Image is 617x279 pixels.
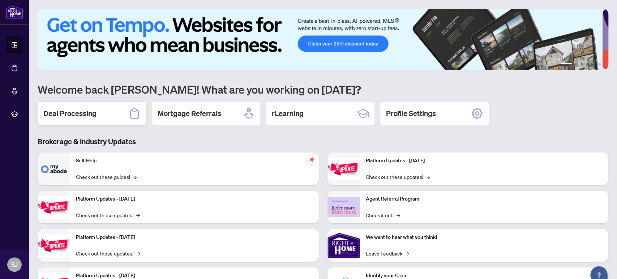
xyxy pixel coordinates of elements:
[38,234,70,257] img: Platform Updates - July 21, 2025
[76,233,313,241] p: Platform Updates - [DATE]
[366,249,409,257] a: Leave Feedback→
[76,195,313,203] p: Platform Updates - [DATE]
[76,173,137,181] a: Check out these guides!→
[11,259,18,270] span: SJ
[133,173,137,181] span: →
[76,211,140,219] a: Check out these updates!→
[366,211,400,219] a: Check it out!→
[366,195,603,203] p: Agent Referral Program
[581,63,584,66] button: 3
[366,233,603,241] p: We want to hear what you think!
[327,229,360,262] img: We want to hear what you think!
[136,249,140,257] span: →
[366,157,603,165] p: Platform Updates - [DATE]
[158,108,221,119] h2: Mortgage Referrals
[76,157,313,165] p: Self-Help
[38,9,602,70] img: Slide 0
[587,63,590,66] button: 4
[327,158,360,180] img: Platform Updates - June 23, 2025
[307,155,316,164] span: pushpin
[272,108,304,119] h2: rLearning
[561,63,572,66] button: 1
[405,249,409,257] span: →
[6,5,23,19] img: logo
[76,249,140,257] a: Check out these updates!→
[386,108,436,119] h2: Profile Settings
[136,211,140,219] span: →
[38,137,608,147] h3: Brokerage & Industry Updates
[366,173,430,181] a: Check out these updates!→
[327,197,360,217] img: Agent Referral Program
[598,63,601,66] button: 6
[38,153,70,185] img: Self-Help
[426,173,430,181] span: →
[397,211,400,219] span: →
[575,63,578,66] button: 2
[588,254,610,275] button: Open asap
[38,82,608,96] h1: Welcome back [PERSON_NAME]! What are you working on [DATE]?
[592,63,595,66] button: 5
[43,108,97,119] h2: Deal Processing
[38,196,70,219] img: Platform Updates - September 16, 2025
